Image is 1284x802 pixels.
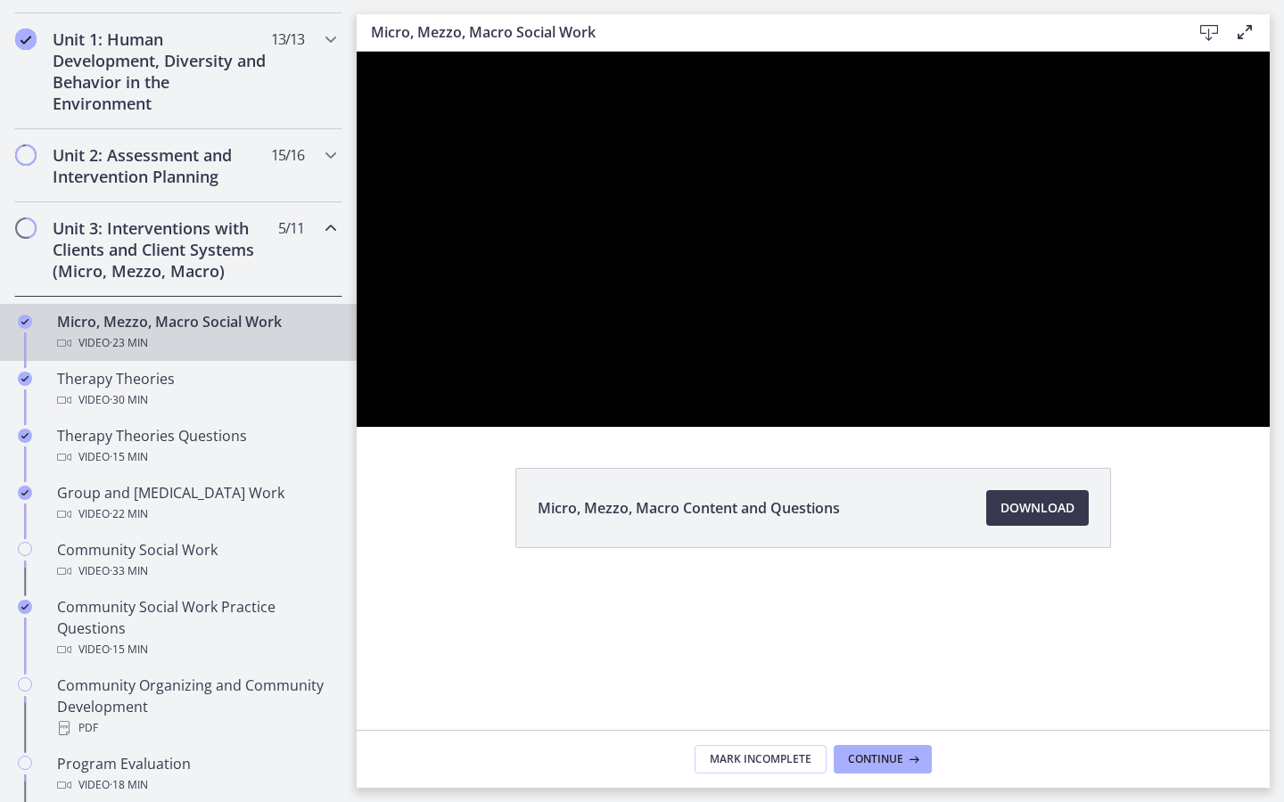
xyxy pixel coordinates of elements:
span: 13 / 13 [271,29,304,50]
h2: Unit 1: Human Development, Diversity and Behavior in the Environment [53,29,270,114]
div: Therapy Theories Questions [57,425,335,468]
span: · 15 min [110,446,148,468]
div: Video [57,389,335,411]
div: Community Social Work [57,539,335,582]
i: Completed [18,429,32,443]
i: Completed [18,372,32,386]
span: · 33 min [110,561,148,582]
div: Community Organizing and Community Development [57,675,335,739]
span: · 15 min [110,639,148,660]
div: Video [57,503,335,525]
div: Video [57,774,335,796]
div: PDF [57,717,335,739]
div: Program Evaluation [57,753,335,796]
div: Video [57,561,335,582]
span: · 22 min [110,503,148,525]
div: Community Social Work Practice Questions [57,596,335,660]
iframe: Video Lesson [357,52,1270,427]
span: 15 / 16 [271,144,304,166]
span: Micro, Mezzo, Macro Content and Questions [538,497,840,519]
div: Video [57,446,335,468]
button: Continue [834,745,932,773]
span: 5 / 11 [278,217,304,239]
i: Completed [18,315,32,329]
span: Mark Incomplete [710,752,811,766]
div: Therapy Theories [57,368,335,411]
i: Completed [15,29,37,50]
span: Continue [848,752,903,766]
h2: Unit 2: Assessment and Intervention Planning [53,144,270,187]
i: Completed [18,486,32,500]
div: Group and [MEDICAL_DATA] Work [57,482,335,525]
button: Mark Incomplete [695,745,827,773]
i: Completed [18,600,32,614]
span: · 30 min [110,389,148,411]
div: Micro, Mezzo, Macro Social Work [57,311,335,354]
h3: Micro, Mezzo, Macro Social Work [371,21,1163,43]
span: · 18 min [110,774,148,796]
span: Download [1000,497,1074,519]
div: Video [57,639,335,660]
span: · 23 min [110,332,148,354]
a: Download [986,490,1089,526]
h2: Unit 3: Interventions with Clients and Client Systems (Micro, Mezzo, Macro) [53,217,270,282]
div: Video [57,332,335,354]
